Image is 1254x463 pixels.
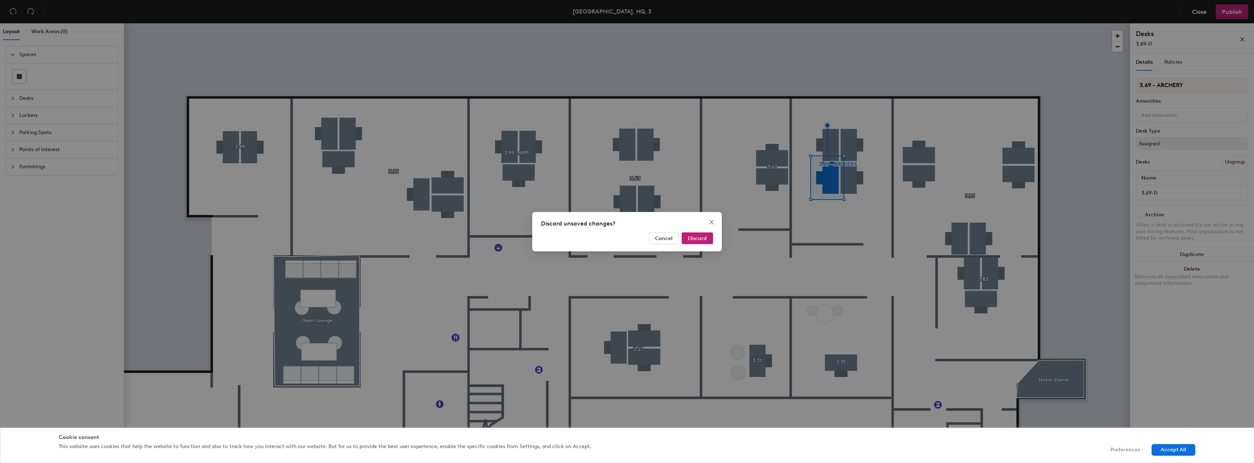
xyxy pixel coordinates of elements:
div: Cookie consent [59,433,1195,441]
span: close [709,219,714,225]
button: Preferences [1101,444,1146,456]
button: Accept All [1152,444,1195,456]
span: Close [706,219,717,225]
button: Discard [682,232,713,244]
span: Cancel [655,235,673,241]
button: Cancel [649,232,679,244]
button: Close [706,216,717,228]
span: Discard [688,235,707,241]
p: This website uses cookies that help the website to function and also to track how you interact wi... [59,443,591,451]
div: Discard unsaved changes? [541,219,713,228]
